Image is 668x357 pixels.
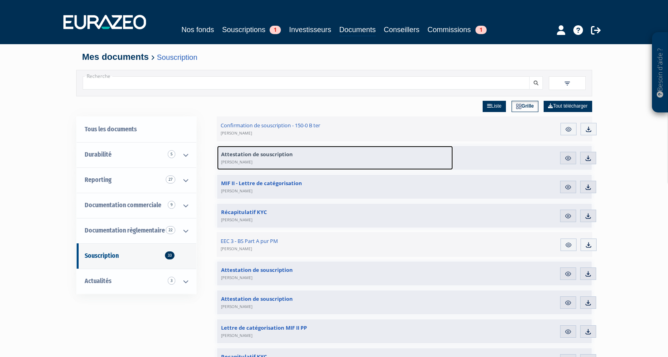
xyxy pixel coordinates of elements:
span: MIF II - Lettre de catégorisation [221,180,302,194]
span: EEC 3 - BS Part A pur PM [221,237,278,252]
img: download.svg [585,126,592,133]
a: EEC 3 - BS Part A pur PM[PERSON_NAME] [217,232,453,257]
span: 1 [475,26,487,34]
a: Commissions1 [428,24,487,35]
img: download.svg [585,212,592,220]
a: Souscriptions1 [222,24,281,35]
img: 1732889491-logotype_eurazeo_blanc_rvb.png [63,15,146,29]
span: Attestation de souscription [221,151,293,165]
a: Lettre de catégorisation MIF II PP[PERSON_NAME] [217,319,453,343]
img: eye.svg [564,184,572,191]
span: Actualités [85,277,112,285]
img: eye.svg [564,212,572,220]
a: Documents [339,24,376,37]
span: Documentation commerciale [85,201,161,209]
span: Attestation de souscription [221,295,293,310]
img: eye.svg [564,155,572,162]
a: Reporting 27 [77,167,196,193]
span: Durabilité [85,151,112,158]
span: [PERSON_NAME] [221,188,252,194]
img: download.svg [585,299,592,306]
img: eye.svg [565,241,572,249]
a: MIF II - Lettre de catégorisation[PERSON_NAME] [217,175,453,199]
a: Documentation commerciale 9 [77,193,196,218]
span: [PERSON_NAME] [221,130,252,136]
a: Attestation de souscription[PERSON_NAME] [217,146,453,170]
span: 27 [166,175,175,184]
span: 1 [270,26,281,34]
a: Attestation de souscription[PERSON_NAME] [217,290,453,314]
a: Documentation règlementaire 22 [77,218,196,243]
span: 9 [168,201,175,209]
a: Actualités 3 [77,269,196,294]
a: Nos fonds [181,24,214,35]
span: Souscription [85,252,119,259]
span: Reporting [85,176,112,184]
span: [PERSON_NAME] [221,246,252,251]
span: Documentation règlementaire [85,226,165,234]
a: Confirmation de souscription - 150-0 B ter[PERSON_NAME] [217,116,453,141]
span: [PERSON_NAME] [221,217,252,222]
span: Attestation de souscription [221,266,293,281]
a: Liste [483,101,506,112]
span: [PERSON_NAME] [221,275,252,280]
img: download.svg [585,270,592,277]
a: Grille [512,101,538,112]
img: download.svg [585,155,592,162]
p: Besoin d'aide ? [656,37,665,109]
img: download.svg [585,184,592,191]
img: download.svg [585,241,592,249]
span: 22 [166,226,175,234]
a: Récapitulatif KYC[PERSON_NAME] [217,204,453,228]
img: eye.svg [564,270,572,277]
img: grid.svg [516,104,522,109]
span: [PERSON_NAME] [221,159,252,165]
a: Souscription33 [77,243,196,269]
a: Tout télécharger [544,101,592,112]
img: eye.svg [564,328,572,335]
span: 5 [168,150,175,158]
a: Investisseurs [289,24,331,35]
span: Récapitulatif KYC [221,208,267,223]
h4: Mes documents [82,52,586,62]
a: Tous les documents [77,117,196,142]
span: 33 [165,251,175,259]
span: Confirmation de souscription - 150-0 B ter [221,122,320,136]
img: download.svg [585,328,592,335]
img: eye.svg [565,126,572,133]
a: Souscription [157,53,197,61]
span: [PERSON_NAME] [221,333,252,338]
a: Conseillers [384,24,420,35]
img: eye.svg [564,299,572,306]
span: 3 [168,277,175,285]
span: [PERSON_NAME] [221,304,252,309]
a: Attestation de souscription[PERSON_NAME] [217,261,453,286]
input: Recherche [83,76,530,90]
a: Durabilité 5 [77,142,196,167]
img: filter.svg [564,80,571,87]
span: Lettre de catégorisation MIF II PP [221,324,307,339]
